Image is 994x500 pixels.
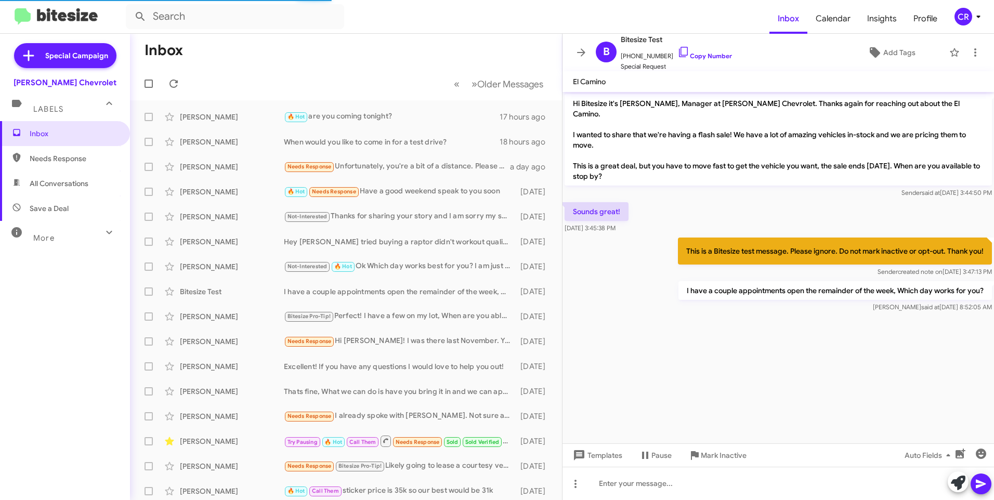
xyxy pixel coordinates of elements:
span: Call Them [349,439,376,445]
span: Special Campaign [45,50,108,61]
div: [DATE] [516,236,554,247]
div: [PERSON_NAME] [180,461,284,471]
span: Not-Interested [287,213,328,220]
span: Try Pausing [287,439,318,445]
div: Sorry to bother you, but the volume button in this truck is not working. What should I do? [284,435,516,448]
span: [PERSON_NAME] [DATE] 8:52:05 AM [873,303,992,311]
div: [DATE] [516,436,554,446]
div: [DATE] [516,212,554,222]
a: Calendar [807,4,859,34]
div: [PERSON_NAME] [180,361,284,372]
span: 🔥 Hot [334,263,352,270]
span: Call Them [312,488,339,494]
div: Hey [PERSON_NAME] tried buying a raptor didn't workout quality auto mall gave me the price I wanted [284,236,516,247]
span: Add Tags [883,43,915,62]
button: CR [946,8,983,25]
h1: Inbox [145,42,183,59]
span: Save a Deal [30,203,69,214]
div: [PERSON_NAME] [180,162,284,172]
span: Needs Response [30,153,118,164]
div: [PERSON_NAME] Chevrolet [14,77,116,88]
div: [DATE] [516,386,554,397]
span: Bitesize Pro-Tip! [338,463,382,469]
span: Not-Interested [287,263,328,270]
span: Needs Response [312,188,356,195]
p: I have a couple appointments open the remainder of the week, Which day works for you? [678,281,992,300]
span: B [603,44,610,60]
div: [DATE] [516,311,554,322]
input: Search [126,4,344,29]
span: created note on [898,268,943,275]
span: [DATE] 3:45:38 PM [565,224,616,232]
a: Inbox [769,4,807,34]
span: Sold [447,439,459,445]
div: [PERSON_NAME] [180,261,284,272]
div: Unfortunately, you're a bit of a distance. Please give me more information on the car if possible... [284,161,510,173]
div: [PERSON_NAME] [180,236,284,247]
button: Previous [448,73,466,95]
div: Excellent! If you have any questions I would love to help you out! [284,361,516,372]
div: 18 hours ago [500,137,554,147]
div: Thats fine, What we can do is have you bring it in and we can appraise it for you. While you are ... [284,386,516,397]
button: Auto Fields [896,446,963,465]
p: Hi Bitesize it's [PERSON_NAME], Manager at [PERSON_NAME] Chevrolet. Thanks again for reaching out... [565,94,992,186]
div: [PERSON_NAME] [180,212,284,222]
div: [PERSON_NAME] [180,436,284,446]
div: Perfect! I have a few on my lot, When are you able to come and test drive some. I would just need... [284,310,516,322]
span: Needs Response [287,463,332,469]
nav: Page navigation example [448,73,550,95]
button: Mark Inactive [680,446,755,465]
span: More [33,233,55,243]
div: [DATE] [516,461,554,471]
span: Sender [DATE] 3:47:13 PM [878,268,992,275]
div: are you coming tonight? [284,111,500,123]
div: I already spoke with [PERSON_NAME]. Not sure about what the inquiry was, but I am interested in s... [284,410,516,422]
div: [PERSON_NAME] [180,336,284,347]
div: sticker price is 35k so our best would be 31k [284,485,516,497]
span: Needs Response [287,413,332,419]
span: Needs Response [287,338,332,345]
span: Sender [DATE] 3:44:50 PM [901,189,992,196]
div: I have a couple appointments open the remainder of the week, Which day works for you? [284,286,516,297]
div: [PERSON_NAME] [180,137,284,147]
a: Insights [859,4,905,34]
span: 🔥 Hot [287,488,305,494]
span: Needs Response [396,439,440,445]
div: [PERSON_NAME] [180,486,284,496]
div: [DATE] [516,486,554,496]
div: [DATE] [516,187,554,197]
button: Templates [563,446,631,465]
span: said at [922,189,940,196]
span: Inbox [30,128,118,139]
span: said at [921,303,939,311]
span: Auto Fields [905,446,954,465]
div: Bitesize Test [180,286,284,297]
a: Copy Number [677,52,732,60]
a: Profile [905,4,946,34]
span: Labels [33,104,63,114]
div: Hi [PERSON_NAME]! I was there last November. Your staff didnt want to deal with me and get me the... [284,335,516,347]
p: This is a Bitesize test message. Please ignore. Do not mark inactive or opt-out. Thank you! [678,238,992,265]
span: 🔥 Hot [324,439,342,445]
a: Special Campaign [14,43,116,68]
div: Likely going to lease a courtesy vehicle equinox EV [284,460,516,472]
div: Thanks for sharing your story and I am sorry my service department let you down . I respect your ... [284,210,516,222]
span: Pause [651,446,672,465]
div: [DATE] [516,336,554,347]
div: 17 hours ago [500,112,554,122]
span: Sold Verified [465,439,500,445]
div: [PERSON_NAME] [180,386,284,397]
span: All Conversations [30,178,88,189]
span: Special Request [621,61,732,72]
div: [DATE] [516,261,554,272]
div: Have a good weekend speak to you soon [284,186,516,198]
span: » [472,77,477,90]
span: El Camino [573,77,606,86]
div: [DATE] [516,411,554,422]
span: Older Messages [477,78,543,90]
span: [PHONE_NUMBER] [621,46,732,61]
